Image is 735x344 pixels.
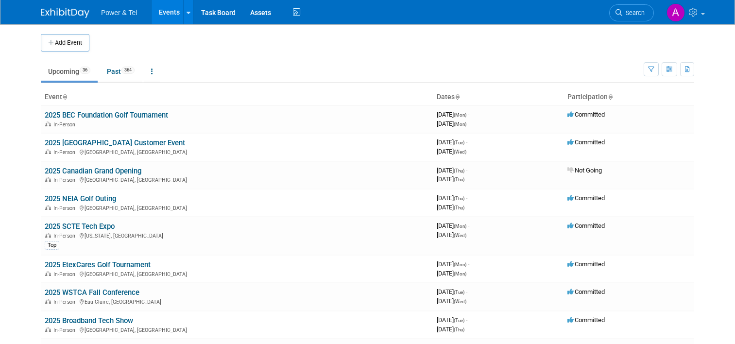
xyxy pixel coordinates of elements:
a: Sort by Participation Type [608,93,613,101]
span: Committed [567,111,605,118]
span: (Wed) [454,299,466,304]
span: [DATE] [437,138,467,146]
span: [DATE] [437,316,467,324]
div: [GEOGRAPHIC_DATA], [GEOGRAPHIC_DATA] [45,148,429,155]
span: [DATE] [437,222,469,229]
a: Sort by Start Date [455,93,460,101]
div: [GEOGRAPHIC_DATA], [GEOGRAPHIC_DATA] [45,270,429,277]
div: [GEOGRAPHIC_DATA], [GEOGRAPHIC_DATA] [45,326,429,333]
span: [DATE] [437,194,467,202]
span: - [468,260,469,268]
span: In-Person [53,327,78,333]
img: In-Person Event [45,299,51,304]
span: Not Going [567,167,602,174]
span: - [466,194,467,202]
a: 2025 EtexCares Golf Tournament [45,260,151,269]
span: [DATE] [437,270,466,277]
span: [DATE] [437,326,464,333]
span: (Mon) [454,224,466,229]
a: Search [609,4,654,21]
span: [DATE] [437,111,469,118]
span: [DATE] [437,231,466,239]
a: Upcoming36 [41,62,98,81]
span: Committed [567,222,605,229]
img: In-Person Event [45,233,51,238]
span: (Thu) [454,177,464,182]
span: (Tue) [454,318,464,323]
span: (Tue) [454,140,464,145]
img: Alina Dorion [667,3,685,22]
span: (Thu) [454,168,464,173]
a: 2025 [GEOGRAPHIC_DATA] Customer Event [45,138,185,147]
span: (Mon) [454,271,466,276]
a: 2025 Broadband Tech Show [45,316,133,325]
span: [DATE] [437,148,466,155]
span: [DATE] [437,175,464,183]
span: (Mon) [454,112,466,118]
a: 2025 SCTE Tech Expo [45,222,115,231]
img: In-Person Event [45,271,51,276]
div: [GEOGRAPHIC_DATA], [GEOGRAPHIC_DATA] [45,204,429,211]
a: 2025 NEIA Golf Outing [45,194,116,203]
span: - [466,288,467,295]
span: [DATE] [437,288,467,295]
span: (Thu) [454,205,464,210]
a: 2025 BEC Foundation Golf Tournament [45,111,168,120]
span: Committed [567,138,605,146]
span: Committed [567,316,605,324]
a: Past364 [100,62,142,81]
span: (Mon) [454,262,466,267]
th: Dates [433,89,564,105]
th: Participation [564,89,694,105]
span: [DATE] [437,204,464,211]
a: 2025 Canadian Grand Opening [45,167,141,175]
span: (Wed) [454,149,466,155]
div: Eau Claire, [GEOGRAPHIC_DATA] [45,297,429,305]
span: - [468,222,469,229]
th: Event [41,89,433,105]
img: In-Person Event [45,121,51,126]
span: Committed [567,194,605,202]
span: In-Person [53,271,78,277]
a: 2025 WSTCA Fall Conference [45,288,139,297]
span: - [466,167,467,174]
div: Top [45,241,59,250]
img: ExhibitDay [41,8,89,18]
span: In-Person [53,205,78,211]
span: Search [622,9,645,17]
span: In-Person [53,121,78,128]
img: In-Person Event [45,149,51,154]
div: [GEOGRAPHIC_DATA], [GEOGRAPHIC_DATA] [45,175,429,183]
img: In-Person Event [45,327,51,332]
span: (Mon) [454,121,466,127]
span: In-Person [53,149,78,155]
img: In-Person Event [45,205,51,210]
div: [US_STATE], [GEOGRAPHIC_DATA] [45,231,429,239]
a: Sort by Event Name [62,93,67,101]
span: [DATE] [437,120,466,127]
span: Power & Tel [101,9,137,17]
span: [DATE] [437,167,467,174]
img: In-Person Event [45,177,51,182]
span: (Thu) [454,196,464,201]
span: - [468,111,469,118]
button: Add Event [41,34,89,52]
span: - [466,138,467,146]
span: In-Person [53,177,78,183]
span: - [466,316,467,324]
span: Committed [567,288,605,295]
span: (Tue) [454,290,464,295]
span: Committed [567,260,605,268]
span: In-Person [53,299,78,305]
span: 36 [80,67,90,74]
span: (Wed) [454,233,466,238]
span: [DATE] [437,260,469,268]
span: 364 [121,67,135,74]
span: In-Person [53,233,78,239]
span: (Thu) [454,327,464,332]
span: [DATE] [437,297,466,305]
